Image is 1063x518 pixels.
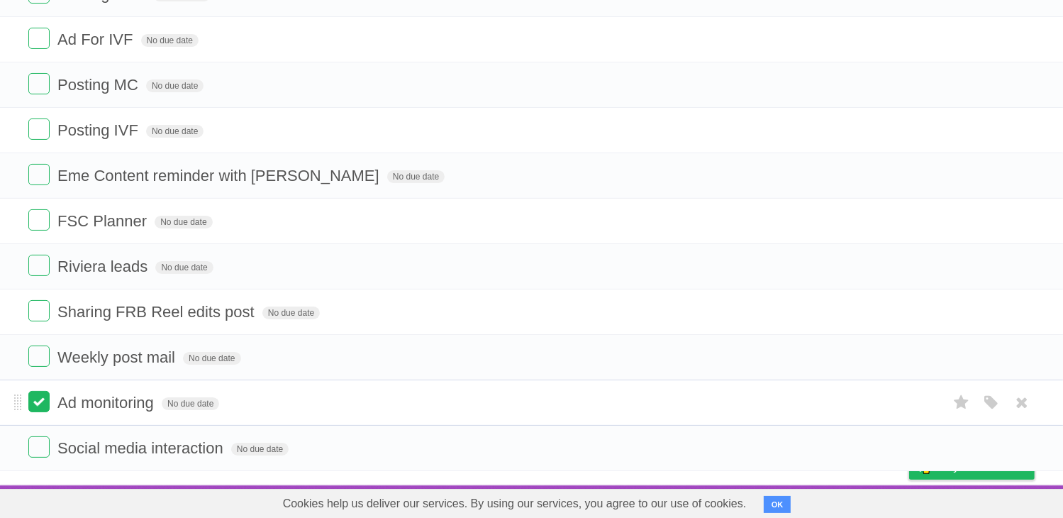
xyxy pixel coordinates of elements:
span: No due date [155,261,213,274]
label: Star task [948,391,975,414]
span: No due date [146,79,204,92]
span: Buy me a coffee [939,454,1028,479]
span: Posting MC [57,76,142,94]
span: No due date [155,216,212,228]
button: OK [764,496,791,513]
span: Riviera leads [57,258,151,275]
label: Done [28,28,50,49]
label: Done [28,436,50,458]
label: Done [28,300,50,321]
span: No due date [146,125,204,138]
span: Weekly post mail [57,348,179,366]
label: Done [28,164,50,185]
span: Posting IVF [57,121,142,139]
span: Eme Content reminder with [PERSON_NAME] [57,167,383,184]
label: Done [28,209,50,231]
span: No due date [141,34,199,47]
span: Ad For IVF [57,31,136,48]
span: Sharing FRB Reel edits post [57,303,258,321]
span: Ad monitoring [57,394,157,412]
label: Done [28,346,50,367]
span: Social media interaction [57,439,227,457]
span: No due date [231,443,289,456]
span: No due date [183,352,240,365]
span: No due date [162,397,219,410]
span: Cookies help us deliver our services. By using our services, you agree to our use of cookies. [269,490,761,518]
label: Done [28,255,50,276]
span: No due date [262,307,320,319]
span: No due date [387,170,445,183]
label: Done [28,119,50,140]
label: Done [28,73,50,94]
label: Done [28,391,50,412]
span: FSC Planner [57,212,150,230]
